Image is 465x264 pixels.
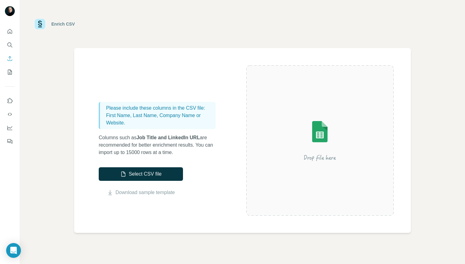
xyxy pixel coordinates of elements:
[5,67,15,78] button: My lists
[137,135,200,140] span: Job Title and LinkedIn URL
[5,6,15,16] img: Avatar
[99,189,183,196] button: Download sample template
[264,104,375,177] img: Surfe Illustration - Drop file here or select below
[5,122,15,133] button: Dashboard
[5,53,15,64] button: Enrich CSV
[5,39,15,51] button: Search
[99,167,183,181] button: Select CSV file
[106,104,213,112] p: Please include these columns in the CSV file:
[51,21,75,27] div: Enrich CSV
[6,243,21,258] div: Open Intercom Messenger
[99,85,222,95] h3: Import list of people
[99,134,222,156] p: Columns such as are recommended for better enrichment results. You can import up to 15000 rows at...
[5,95,15,106] button: Use Surfe on LinkedIn
[5,26,15,37] button: Quick start
[5,109,15,120] button: Use Surfe API
[35,19,45,29] img: Surfe Logo
[106,112,213,127] p: First Name, Last Name, Company Name or Website.
[116,189,175,196] a: Download sample template
[5,136,15,147] button: Feedback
